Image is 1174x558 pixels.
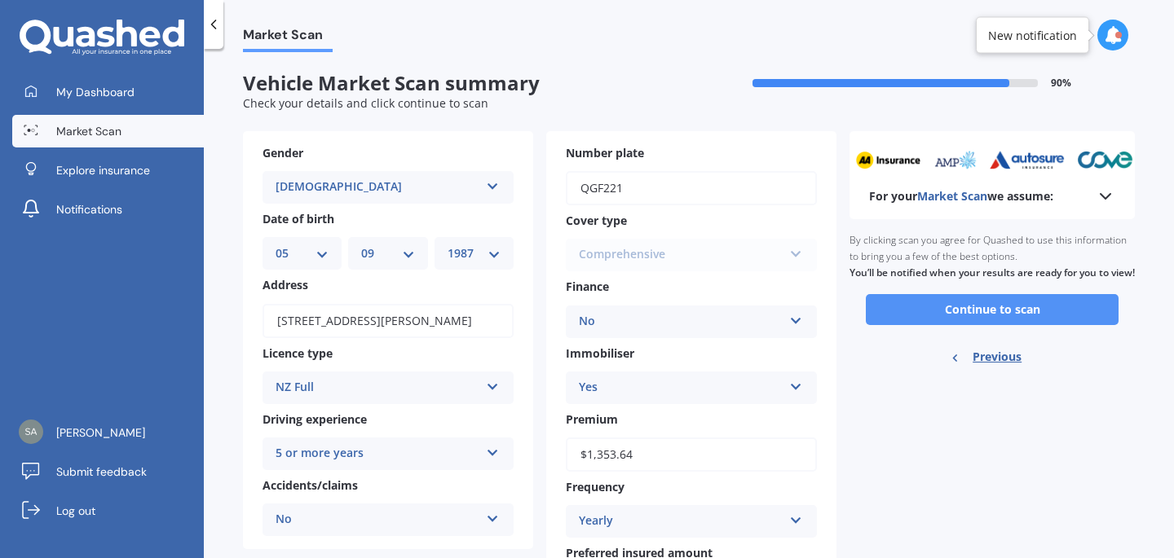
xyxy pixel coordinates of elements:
[243,27,333,49] span: Market Scan
[276,444,479,464] div: 5 or more years
[12,416,204,449] a: [PERSON_NAME]
[579,312,783,332] div: No
[276,510,479,529] div: No
[276,178,479,197] div: [DEMOGRAPHIC_DATA]
[56,201,122,217] span: Notifications
[56,503,95,519] span: Log out
[263,211,334,226] span: Date of birth
[566,411,618,427] span: Premium
[12,154,204,187] a: Explore insurance
[12,455,204,488] a: Submit feedback
[925,151,970,169] img: amp_sm.png
[56,424,145,441] span: [PERSON_NAME]
[917,188,987,204] span: Market Scan
[56,464,147,480] span: Submit feedback
[276,378,479,398] div: NZ Full
[263,278,308,293] span: Address
[579,512,783,531] div: Yearly
[243,95,488,111] span: Check your details and click continue to scan
[12,76,204,108] a: My Dashboard
[973,345,1022,369] span: Previous
[1070,151,1126,169] img: cove_sm.webp
[982,151,1057,169] img: autosure_sm.webp
[566,145,644,160] span: Number plate
[56,123,121,139] span: Market Scan
[579,378,783,398] div: Yes
[263,411,367,427] span: Driving experience
[19,420,43,444] img: fbd49d876d71f8436aaaaab53a046d2d
[566,479,625,494] span: Frequency
[988,27,1077,43] div: New notification
[56,84,135,100] span: My Dashboard
[850,219,1135,294] div: By clicking scan you agree for Quashed to use this information to bring you a few of the best opt...
[263,145,303,160] span: Gender
[850,266,1135,279] b: You’ll be notified when your results are ready for you to view!
[1051,77,1071,89] span: 90 %
[56,162,150,178] span: Explore insurance
[243,72,689,95] span: Vehicle Market Scan summary
[566,345,634,361] span: Immobiliser
[263,345,333,361] span: Licence type
[566,213,627,228] span: Cover type
[12,115,204,147] a: Market Scan
[263,477,358,493] span: Accidents/claims
[869,188,1053,204] b: For your we assume:
[12,193,204,226] a: Notifications
[848,151,913,169] img: aa_sm.webp
[866,294,1119,325] button: Continue to scan
[12,494,204,527] a: Log out
[566,279,609,295] span: Finance
[566,437,817,472] input: Enter premium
